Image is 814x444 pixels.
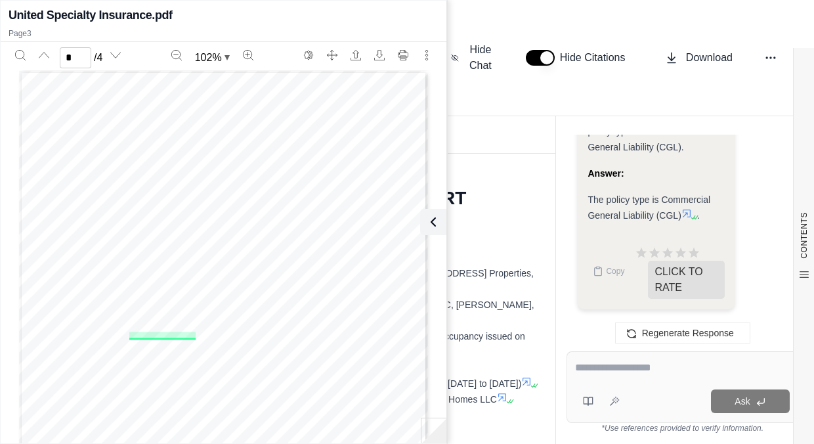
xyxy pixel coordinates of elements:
span: Download [686,50,733,66]
span: Based on these references, the policy type is Commercial General Liability (CGL). [588,110,716,152]
button: Download [369,45,390,66]
button: Download [660,45,738,71]
button: Full screen [322,45,343,66]
button: Hide Chat [446,37,500,79]
button: Switch to the dark theme [298,45,319,66]
span: / 4 [94,50,102,66]
span: Ask [735,396,750,407]
button: Zoom in [238,45,259,66]
span: CLICK TO RATE [648,261,724,299]
button: Zoom document [190,47,235,68]
span: Copy [606,266,624,277]
button: Open file [345,45,366,66]
span: Hide Chat [467,42,494,74]
strong: Answer: [588,168,624,179]
button: Ask [711,389,790,413]
span: 102 % [195,50,222,66]
button: Print [393,45,414,66]
div: *Use references provided to verify information. [567,423,798,433]
button: Search [10,45,31,66]
button: Copy [588,258,630,284]
span: Hide Citations [560,50,633,66]
button: Next page [105,45,126,66]
h2: United Specialty Insurance.pdf [9,6,173,24]
span: CONTENTS [799,212,809,259]
button: Regenerate Response [615,322,750,344]
span: . [697,210,700,221]
span: Regenerate Response [642,328,734,338]
span: The policy type is Commercial General Liability (CGL) [588,194,710,221]
button: Previous page [33,45,54,66]
button: More actions [416,45,437,66]
input: Enter a page number [60,47,91,68]
button: Zoom out [166,45,187,66]
p: Page 3 [9,28,439,39]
